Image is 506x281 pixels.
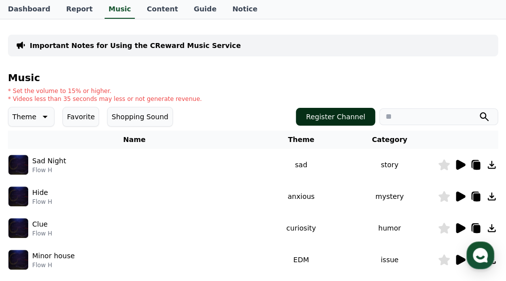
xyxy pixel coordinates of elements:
p: Minor house [32,251,75,261]
span: Messages [82,214,112,222]
img: music [8,187,28,206]
p: Clue [32,219,48,230]
p: Flow H [32,198,52,206]
img: music [8,218,28,238]
th: Name [8,131,261,149]
img: music [8,250,28,270]
a: Important Notes for Using the CReward Music Service [30,41,241,50]
td: humor [341,212,438,244]
p: Flow H [32,230,52,237]
h4: Music [8,72,498,83]
th: Theme [261,131,341,149]
a: Messages [65,199,128,224]
p: Theme [12,110,36,124]
td: issue [341,244,438,276]
td: sad [261,149,341,181]
button: Theme [8,107,55,127]
p: Flow H [32,166,66,174]
p: Sad Night [32,156,66,166]
td: mystery [341,181,438,212]
img: music [8,155,28,175]
th: Category [341,131,438,149]
td: curiosity [261,212,341,244]
span: Home [25,214,43,222]
a: Home [3,199,65,224]
td: anxious [261,181,341,212]
td: story [341,149,438,181]
p: * Videos less than 35 seconds may less or not generate revenue. [8,95,202,103]
p: * Set the volume to 15% or higher. [8,87,202,95]
button: Favorite [62,107,99,127]
p: Hide [32,187,48,198]
button: Shopping Sound [107,107,172,127]
span: Settings [147,214,171,222]
td: EDM [261,244,341,276]
p: Flow H [32,261,75,269]
button: Register Channel [296,108,375,126]
a: Settings [128,199,190,224]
